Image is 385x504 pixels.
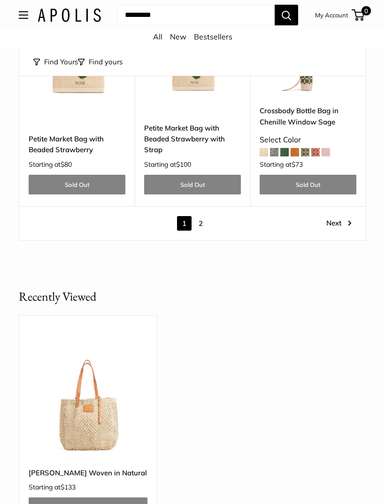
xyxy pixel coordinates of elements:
a: Petite Market Bag with Beaded Strawberry [29,133,125,155]
a: Crossbody Bottle Bag in Chenille Window Sage [260,105,356,127]
span: Starting at [144,161,191,168]
input: Search... [117,5,275,25]
span: $73 [292,160,303,169]
img: Apolis [38,8,101,22]
span: $80 [61,160,72,169]
a: Next [326,216,352,231]
span: Starting at [260,161,303,168]
button: Open menu [19,11,28,19]
span: $133 [61,483,76,491]
a: My Account [315,9,348,21]
a: Mercado Woven in NaturalMercado Woven in Natural [29,339,147,458]
div: Select Color [260,133,356,147]
img: Mercado Woven in Natural [29,339,147,458]
span: Starting at [29,484,76,490]
button: Search [275,5,298,25]
a: Sold Out [29,175,125,194]
span: $100 [176,160,191,169]
span: 1 [177,216,192,231]
a: Bestsellers [194,32,232,41]
h2: Recently Viewed [19,287,96,306]
a: [PERSON_NAME] Woven in Natural [29,467,147,478]
button: Filter collection [78,55,123,69]
span: 0 [362,6,371,16]
a: Petite Market Bag with Beaded Strawberry with Strap [144,123,241,155]
span: Starting at [29,161,72,168]
button: Find Yours [33,55,78,69]
a: New [170,32,186,41]
a: Sold Out [260,175,356,194]
a: 2 [193,216,208,231]
a: 0 [353,9,364,21]
a: All [153,32,162,41]
a: Sold Out [144,175,241,194]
